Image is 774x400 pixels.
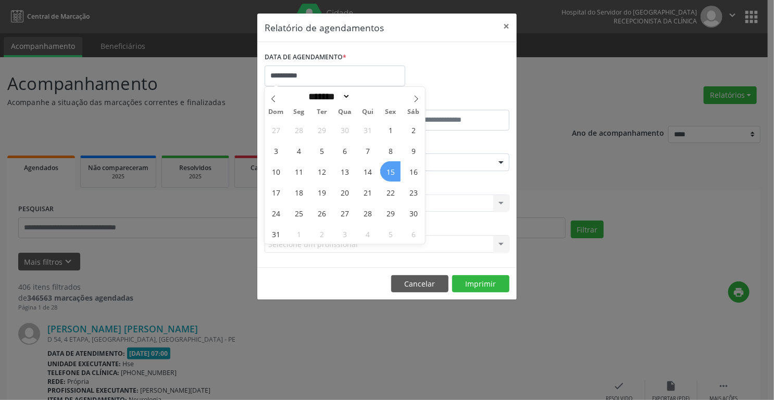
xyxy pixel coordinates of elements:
[311,140,332,161] span: Agosto 5, 2025
[380,161,401,182] span: Agosto 15, 2025
[289,224,309,244] span: Setembro 1, 2025
[289,203,309,223] span: Agosto 25, 2025
[357,224,378,244] span: Setembro 4, 2025
[311,224,332,244] span: Setembro 2, 2025
[380,140,401,161] span: Agosto 8, 2025
[266,140,286,161] span: Agosto 3, 2025
[265,21,384,34] h5: Relatório de agendamentos
[496,14,517,39] button: Close
[403,161,423,182] span: Agosto 16, 2025
[351,91,385,102] input: Year
[333,109,356,115] span: Qua
[452,275,509,293] button: Imprimir
[390,94,509,110] label: ATÉ
[357,161,378,182] span: Agosto 14, 2025
[266,161,286,182] span: Agosto 10, 2025
[265,49,346,66] label: DATA DE AGENDAMENTO
[357,182,378,202] span: Agosto 21, 2025
[334,224,355,244] span: Setembro 3, 2025
[288,109,310,115] span: Seg
[403,140,423,161] span: Agosto 9, 2025
[334,140,355,161] span: Agosto 6, 2025
[357,120,378,140] span: Julho 31, 2025
[311,161,332,182] span: Agosto 12, 2025
[289,182,309,202] span: Agosto 18, 2025
[380,224,401,244] span: Setembro 5, 2025
[289,140,309,161] span: Agosto 4, 2025
[403,224,423,244] span: Setembro 6, 2025
[305,91,351,102] select: Month
[310,109,333,115] span: Ter
[266,182,286,202] span: Agosto 17, 2025
[311,182,332,202] span: Agosto 19, 2025
[334,182,355,202] span: Agosto 20, 2025
[289,120,309,140] span: Julho 28, 2025
[266,203,286,223] span: Agosto 24, 2025
[334,161,355,182] span: Agosto 13, 2025
[380,182,401,202] span: Agosto 22, 2025
[380,120,401,140] span: Agosto 1, 2025
[311,203,332,223] span: Agosto 26, 2025
[403,203,423,223] span: Agosto 30, 2025
[289,161,309,182] span: Agosto 11, 2025
[403,182,423,202] span: Agosto 23, 2025
[265,109,288,115] span: Dom
[357,140,378,161] span: Agosto 7, 2025
[266,224,286,244] span: Agosto 31, 2025
[334,203,355,223] span: Agosto 27, 2025
[357,203,378,223] span: Agosto 28, 2025
[391,275,448,293] button: Cancelar
[380,203,401,223] span: Agosto 29, 2025
[266,120,286,140] span: Julho 27, 2025
[379,109,402,115] span: Sex
[311,120,332,140] span: Julho 29, 2025
[403,120,423,140] span: Agosto 2, 2025
[356,109,379,115] span: Qui
[334,120,355,140] span: Julho 30, 2025
[402,109,425,115] span: Sáb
